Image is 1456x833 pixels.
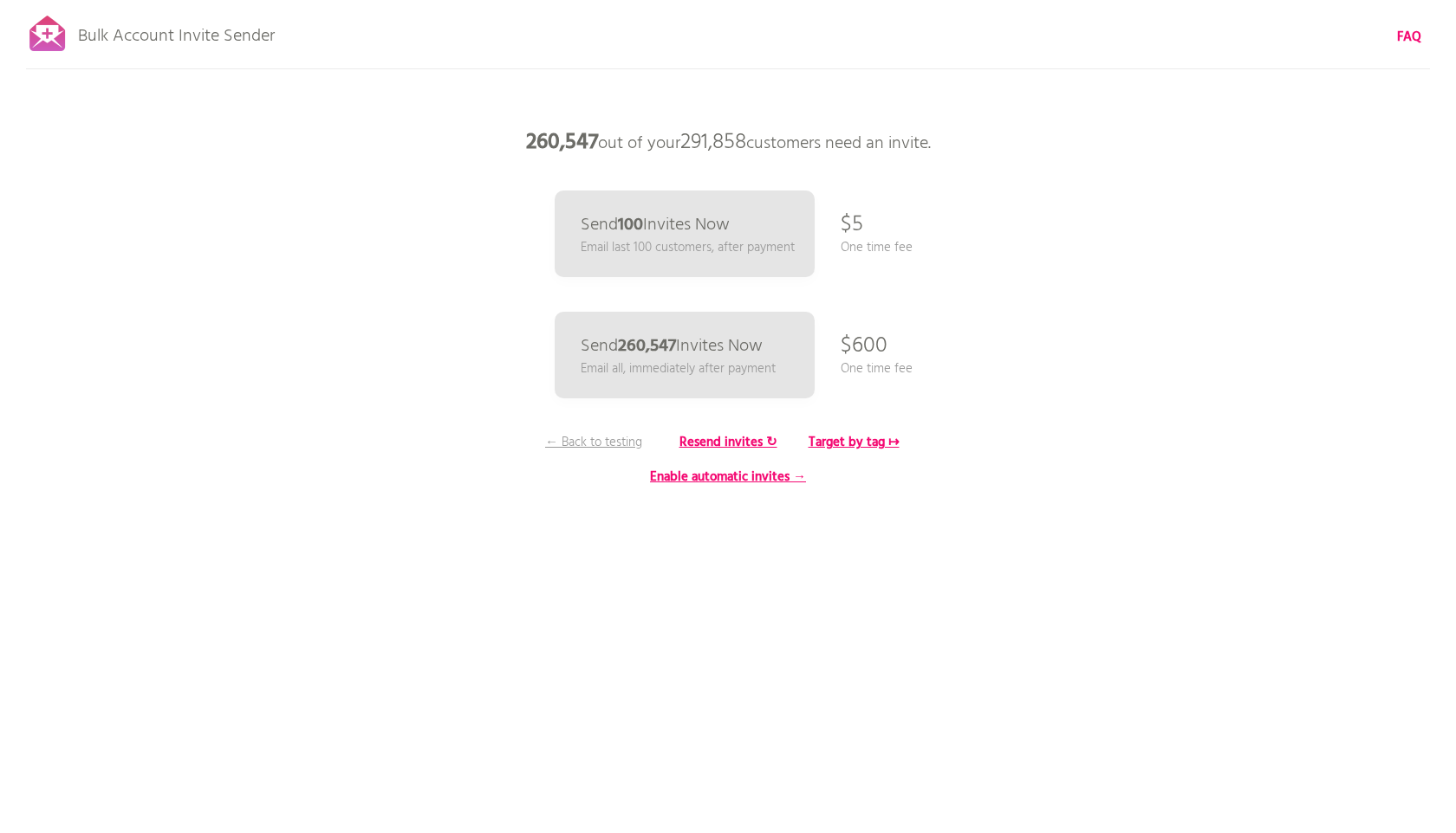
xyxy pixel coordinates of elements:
[841,199,863,251] p: $5
[526,126,598,160] b: 260,547
[555,190,815,277] a: Send100Invites Now Email last 100 customers, after payment
[650,467,806,488] b: Enable automatic invites →
[680,126,746,160] span: 291,858
[1397,28,1421,47] a: FAQ
[618,211,643,239] b: 100
[841,320,887,372] p: $600
[679,432,777,453] b: Resend invites ↻
[581,238,795,257] p: Email last 100 customers, after payment
[581,216,730,234] p: Send Invites Now
[555,312,815,398] a: Send260,547Invites Now Email all, immediately after payment
[529,433,659,452] p: ← Back to testing
[841,359,913,378] p: One time fee
[581,359,776,378] p: Email all, immediately after payment
[1397,27,1421,48] b: FAQ
[468,117,988,169] p: out of your customers need an invite.
[618,333,676,360] b: 260,547
[78,10,275,54] p: Bulk Account Invite Sender
[809,432,900,453] b: Target by tag ↦
[581,338,763,355] p: Send Invites Now
[841,238,913,257] p: One time fee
